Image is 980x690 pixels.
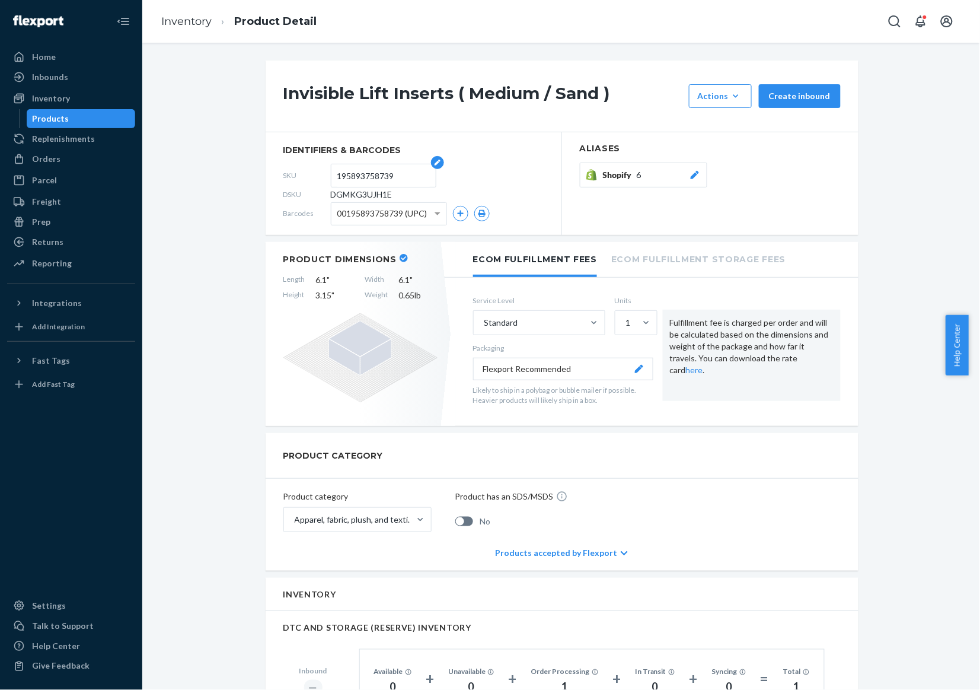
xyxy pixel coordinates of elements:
[909,9,933,33] button: Open notifications
[399,290,438,301] span: 0.65 lb
[7,47,135,66] a: Home
[32,174,57,186] div: Parcel
[32,196,61,208] div: Freight
[283,274,305,286] span: Length
[32,133,95,145] div: Replenishments
[234,15,317,28] a: Product Detail
[603,169,637,181] span: Shopify
[473,343,653,353] p: Packaging
[410,275,413,285] span: "
[760,669,769,690] div: =
[484,317,518,329] div: Standard
[316,274,355,286] span: 6.1
[32,236,63,248] div: Returns
[374,667,412,677] div: Available
[283,590,336,599] h2: Inventory
[283,290,305,301] span: Height
[32,620,94,632] div: Talk to Support
[7,351,135,370] button: Fast Tags
[32,379,75,389] div: Add Fast Tag
[7,254,135,273] a: Reporting
[689,669,698,690] div: +
[611,242,786,275] li: Ecom Fulfillment Storage Fees
[32,322,85,332] div: Add Integration
[7,637,135,656] a: Help Center
[455,491,554,503] p: Product has an SDS/MSDS
[152,4,326,39] ol: breadcrumbs
[615,295,653,306] label: Units
[32,600,66,612] div: Settings
[626,317,631,329] div: 1
[7,150,135,168] a: Orders
[7,89,135,108] a: Inventory
[7,68,135,87] a: Inbounds
[531,667,599,677] div: Order Processing
[7,596,135,615] a: Settings
[580,163,707,187] button: Shopify6
[283,144,544,156] span: identifiers & barcodes
[33,113,69,125] div: Products
[7,657,135,676] button: Give Feedback
[283,84,683,108] h1: Invisible Lift Inserts ( Medium / Sand )
[759,84,841,108] button: Create inbound
[689,84,752,108] button: Actions
[663,310,841,401] div: Fulfillment fee is charged per order and will be calculated based on the dimensions and weight of...
[283,491,432,503] p: Product category
[946,315,969,376] button: Help Center
[473,295,605,306] label: Service Level
[7,317,135,336] a: Add Integration
[698,90,743,102] div: Actions
[337,203,427,224] span: 00195893758739 (UPC)
[365,274,388,286] span: Width
[783,667,810,677] div: Total
[7,129,135,148] a: Replenishments
[448,667,494,677] div: Unavailable
[111,9,135,33] button: Close Navigation
[496,535,628,571] div: Products accepted by Flexport
[7,233,135,252] a: Returns
[293,514,295,526] input: Apparel, fabric, plush, and textiles
[32,93,70,104] div: Inventory
[7,192,135,211] a: Freight
[637,169,641,181] span: 6
[32,71,68,83] div: Inbounds
[473,358,653,380] button: Flexport Recommended
[712,667,746,677] div: Syncing
[331,189,392,201] span: DGMKG3UJH1E
[32,216,50,228] div: Prep
[625,317,626,329] input: 1
[327,275,330,285] span: "
[935,9,959,33] button: Open account menu
[161,15,212,28] a: Inventory
[32,355,70,367] div: Fast Tags
[7,171,135,190] a: Parcel
[7,212,135,231] a: Prep
[32,257,72,269] div: Reporting
[283,445,383,466] h2: PRODUCT CATEGORY
[32,51,56,63] div: Home
[332,290,335,300] span: "
[883,9,906,33] button: Open Search Box
[283,170,331,180] span: SKU
[483,317,484,329] input: Standard
[299,666,327,676] div: Inbound
[612,669,621,690] div: +
[32,640,80,652] div: Help Center
[27,109,136,128] a: Products
[473,242,598,277] li: Ecom Fulfillment Fees
[32,153,60,165] div: Orders
[399,274,438,286] span: 6.1
[7,375,135,394] a: Add Fast Tag
[365,290,388,301] span: Weight
[480,516,491,527] span: No
[635,667,675,677] div: In Transit
[283,189,331,199] span: DSKU
[580,144,841,153] h2: Aliases
[13,15,63,27] img: Flexport logo
[7,294,135,313] button: Integrations
[32,660,90,672] div: Give Feedback
[426,669,434,690] div: +
[283,254,397,265] h2: Product Dimensions
[7,616,135,635] a: Talk to Support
